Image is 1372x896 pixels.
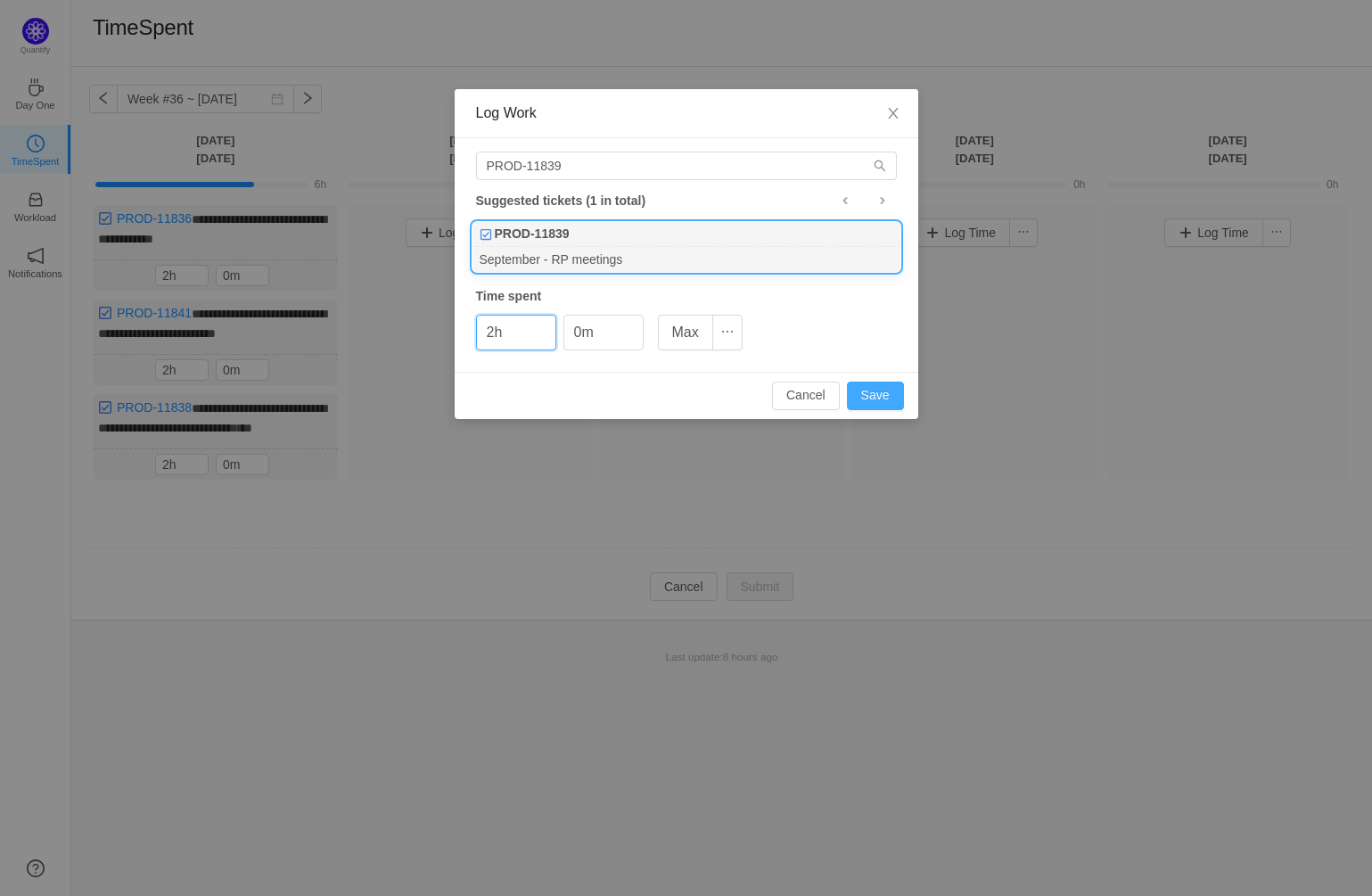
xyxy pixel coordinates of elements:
[472,247,900,271] div: September - RP meetings
[868,89,918,139] button: Close
[847,382,904,410] button: Save
[476,103,897,123] div: Log Work
[480,228,492,241] img: 10318
[476,152,897,180] input: Search
[476,189,897,212] div: Suggested tickets (1 in total)
[658,315,713,350] button: Max
[476,287,897,306] div: Time spent
[495,225,570,243] b: PROD-11839
[712,315,743,350] button: icon: ellipsis
[874,160,886,172] i: icon: search
[772,382,840,410] button: Cancel
[886,106,900,120] i: icon: close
